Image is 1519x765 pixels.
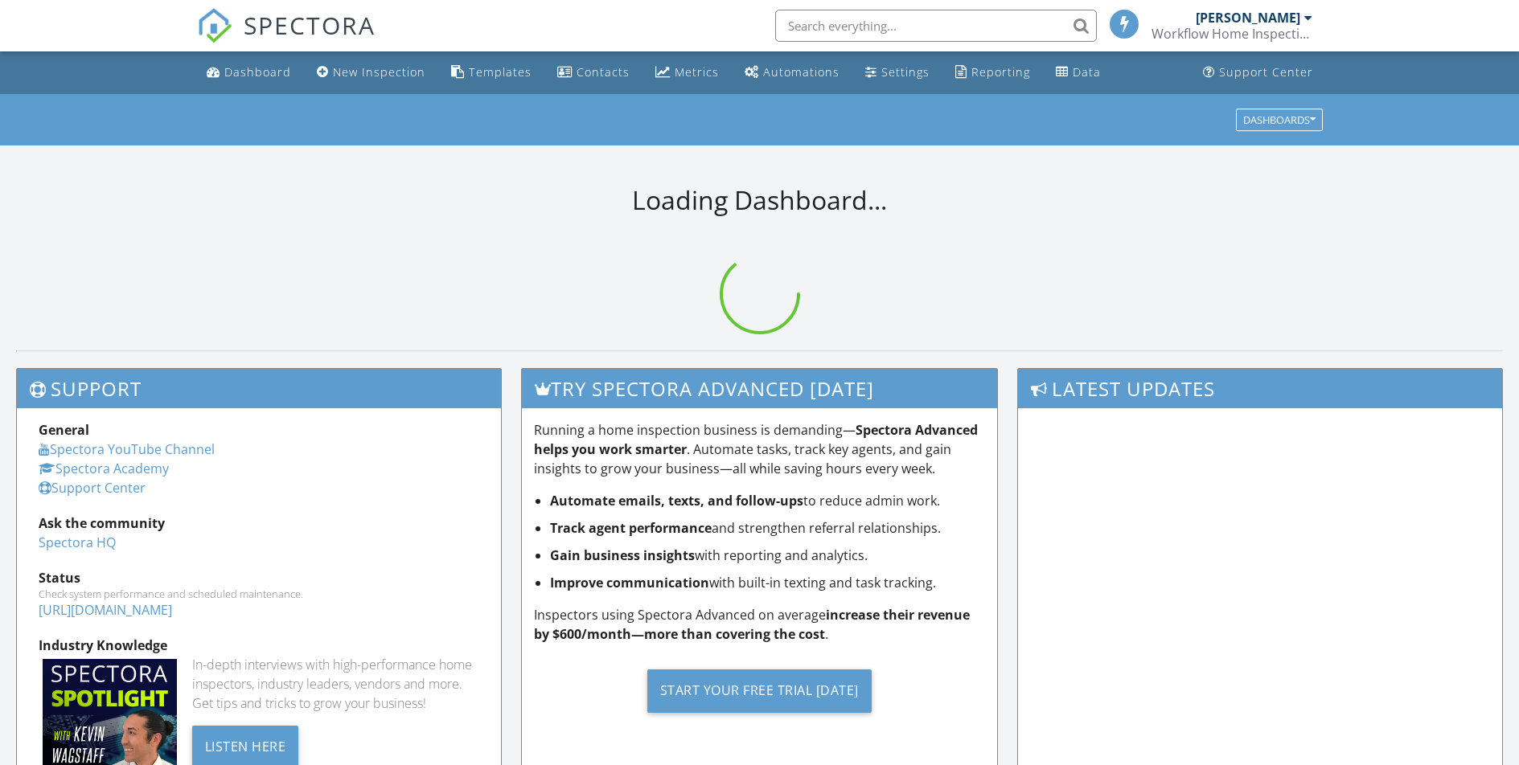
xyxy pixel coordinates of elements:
[1197,58,1320,88] a: Support Center
[469,64,532,80] div: Templates
[675,64,719,80] div: Metrics
[1073,64,1101,80] div: Data
[1196,10,1300,26] div: [PERSON_NAME]
[192,655,480,713] div: In-depth interviews with high-performance home inspectors, industry leaders, vendors and more. Ge...
[534,421,978,458] strong: Spectora Advanced helps you work smarter
[39,568,479,587] div: Status
[39,460,169,477] a: Spectora Academy
[1236,108,1323,131] button: Dashboards
[550,519,712,537] strong: Track agent performance
[522,369,996,408] h3: Try spectora advanced [DATE]
[445,58,538,88] a: Templates
[534,420,984,478] p: Running a home inspection business is demanding— . Automate tasks, track key agents, and gain ins...
[1219,64,1313,80] div: Support Center
[39,421,89,439] strong: General
[197,8,232,43] img: The Best Home Inspection Software - Spectora
[39,513,479,533] div: Ask the community
[39,440,215,458] a: Spectora YouTube Channel
[39,587,479,600] div: Check system performance and scheduled maintenance.
[763,64,840,80] div: Automations
[550,546,984,565] li: with reporting and analytics.
[550,518,984,538] li: and strengthen referral relationships.
[192,737,299,755] a: Listen Here
[550,573,984,592] li: with built-in texting and task tracking.
[17,369,501,408] h3: Support
[534,606,970,643] strong: increase their revenue by $600/month—more than covering the cost
[200,58,298,88] a: Dashboard
[551,58,636,88] a: Contacts
[949,58,1037,88] a: Reporting
[775,10,1097,42] input: Search everything...
[881,64,930,80] div: Settings
[1243,114,1316,125] div: Dashboards
[39,479,146,497] a: Support Center
[224,64,291,80] div: Dashboard
[39,601,172,619] a: [URL][DOMAIN_NAME]
[310,58,432,88] a: New Inspection
[534,605,984,644] p: Inspectors using Spectora Advanced on average .
[197,22,376,55] a: SPECTORA
[550,492,803,509] strong: Automate emails, texts, and follow-ups
[333,64,425,80] div: New Inspection
[738,58,846,88] a: Automations (Basic)
[647,669,872,713] div: Start Your Free Trial [DATE]
[550,546,695,564] strong: Gain business insights
[550,574,709,591] strong: Improve communication
[1049,58,1107,88] a: Data
[971,64,1030,80] div: Reporting
[649,58,725,88] a: Metrics
[859,58,936,88] a: Settings
[244,8,376,42] span: SPECTORA
[577,64,630,80] div: Contacts
[534,657,984,725] a: Start Your Free Trial [DATE]
[39,534,116,551] a: Spectora HQ
[1018,369,1502,408] h3: Latest Updates
[39,636,479,655] div: Industry Knowledge
[1152,26,1312,42] div: Workflow Home Inspections
[550,491,984,510] li: to reduce admin work.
